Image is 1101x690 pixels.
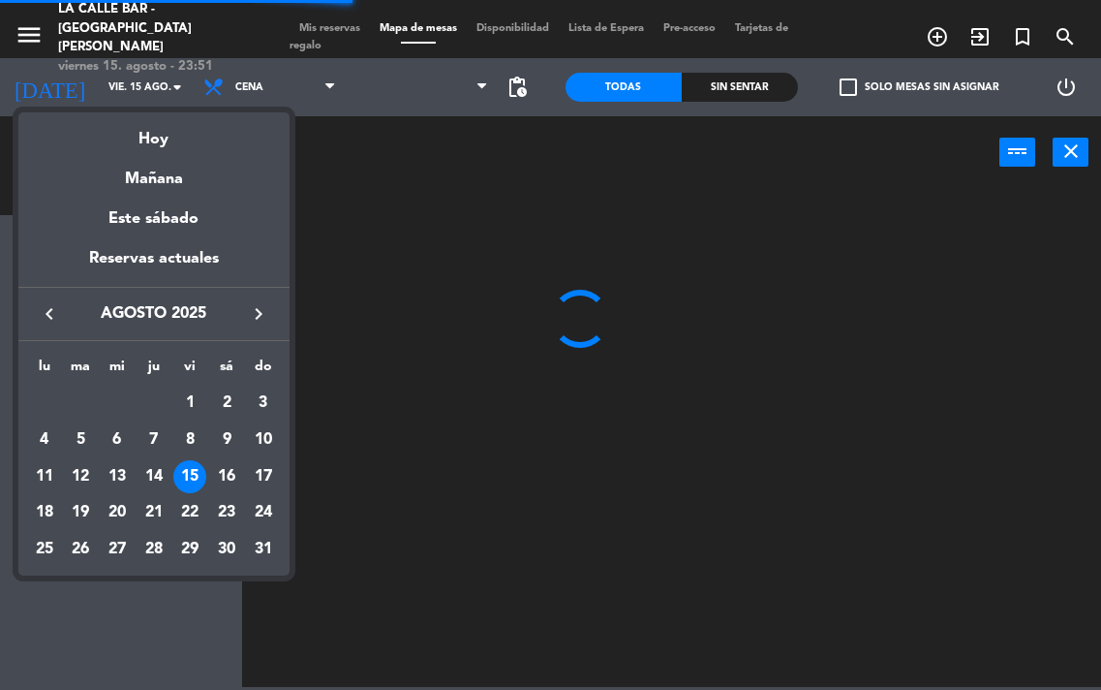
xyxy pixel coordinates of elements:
td: 27 de agosto de 2025 [99,531,136,568]
div: 2 [210,387,243,420]
td: 4 de agosto de 2025 [26,422,63,458]
div: 8 [173,423,206,456]
div: 25 [28,533,61,566]
div: 31 [247,533,280,566]
div: 3 [247,387,280,420]
td: 15 de agosto de 2025 [172,458,209,495]
div: 20 [101,496,134,529]
button: keyboard_arrow_right [241,301,276,327]
button: keyboard_arrow_left [32,301,67,327]
td: 29 de agosto de 2025 [172,531,209,568]
td: 20 de agosto de 2025 [99,495,136,532]
div: Hoy [18,112,290,152]
div: 15 [173,460,206,493]
td: 6 de agosto de 2025 [99,422,136,458]
div: 19 [64,496,97,529]
td: 3 de agosto de 2025 [245,386,282,423]
td: 30 de agosto de 2025 [208,531,245,568]
th: martes [62,356,99,386]
td: 23 de agosto de 2025 [208,495,245,532]
div: 28 [138,533,170,566]
div: 26 [64,533,97,566]
span: agosto 2025 [67,301,241,327]
div: 1 [173,387,206,420]
div: 24 [247,496,280,529]
td: 19 de agosto de 2025 [62,495,99,532]
div: 16 [210,460,243,493]
div: 27 [101,533,134,566]
td: 31 de agosto de 2025 [245,531,282,568]
div: Mañana [18,152,290,192]
div: 4 [28,423,61,456]
div: 11 [28,460,61,493]
div: 6 [101,423,134,456]
td: 2 de agosto de 2025 [208,386,245,423]
td: 9 de agosto de 2025 [208,422,245,458]
td: 28 de agosto de 2025 [136,531,172,568]
td: 13 de agosto de 2025 [99,458,136,495]
td: AGO. [26,386,172,423]
div: 21 [138,496,170,529]
td: 11 de agosto de 2025 [26,458,63,495]
div: 17 [247,460,280,493]
div: 18 [28,496,61,529]
div: 30 [210,533,243,566]
td: 7 de agosto de 2025 [136,422,172,458]
td: 21 de agosto de 2025 [136,495,172,532]
div: 7 [138,423,170,456]
td: 16 de agosto de 2025 [208,458,245,495]
td: 18 de agosto de 2025 [26,495,63,532]
div: 10 [247,423,280,456]
th: lunes [26,356,63,386]
th: domingo [245,356,282,386]
th: miércoles [99,356,136,386]
td: 17 de agosto de 2025 [245,458,282,495]
th: viernes [172,356,209,386]
div: Reservas actuales [18,246,290,286]
td: 1 de agosto de 2025 [172,386,209,423]
td: 5 de agosto de 2025 [62,422,99,458]
th: sábado [208,356,245,386]
i: keyboard_arrow_right [247,302,270,326]
td: 12 de agosto de 2025 [62,458,99,495]
i: keyboard_arrow_left [38,302,61,326]
div: 9 [210,423,243,456]
div: Este sábado [18,192,290,246]
td: 10 de agosto de 2025 [245,422,282,458]
div: 5 [64,423,97,456]
td: 22 de agosto de 2025 [172,495,209,532]
div: 13 [101,460,134,493]
div: 14 [138,460,170,493]
td: 26 de agosto de 2025 [62,531,99,568]
div: 29 [173,533,206,566]
td: 24 de agosto de 2025 [245,495,282,532]
td: 14 de agosto de 2025 [136,458,172,495]
td: 25 de agosto de 2025 [26,531,63,568]
div: 23 [210,496,243,529]
div: 22 [173,496,206,529]
td: 8 de agosto de 2025 [172,422,209,458]
div: 12 [64,460,97,493]
th: jueves [136,356,172,386]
